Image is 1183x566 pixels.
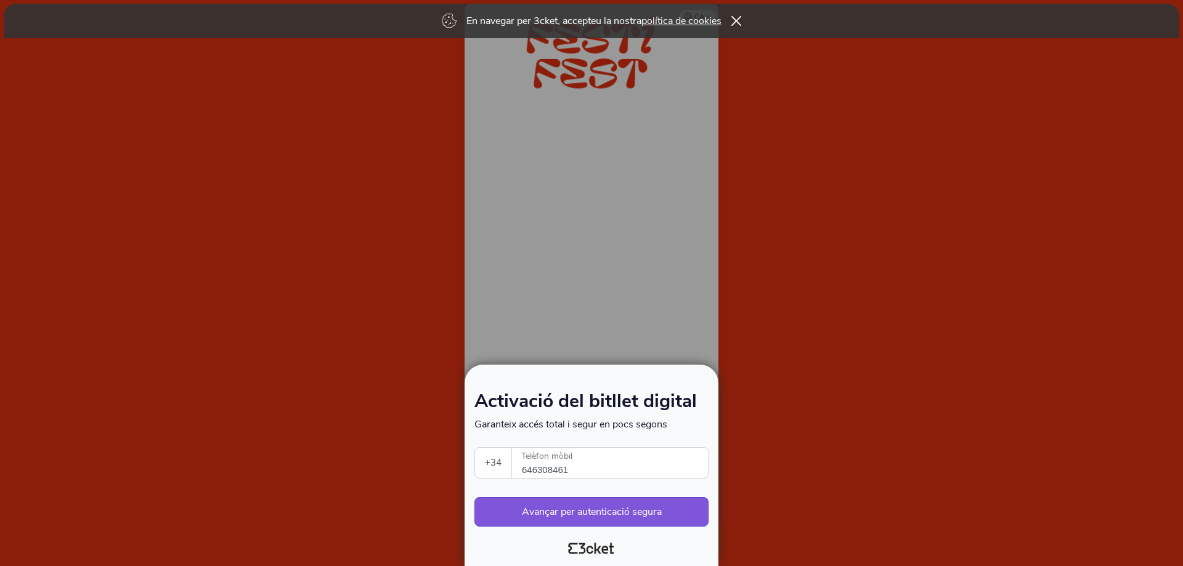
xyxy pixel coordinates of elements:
p: Garanteix accés total i segur en pocs segons [474,418,709,431]
a: política de cookies [641,14,722,28]
p: En navegar per 3cket, accepteu la nostra [466,14,722,28]
h1: Activació del bitllet digital [474,393,709,418]
input: Telèfon mòbil [522,448,708,478]
label: Telèfon mòbil [512,448,709,465]
button: Avançar per autenticació segura [474,497,709,527]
